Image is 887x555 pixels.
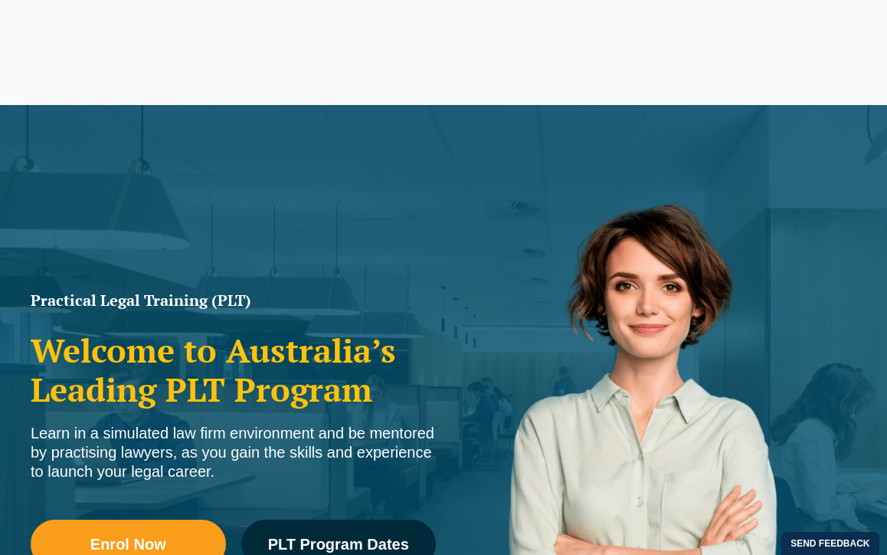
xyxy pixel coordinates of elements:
h2: Welcome to Australia’s Leading PLT Program [31,331,436,409]
div: Learn in a simulated law firm environment and be mentored by practising lawyers, as you gain the ... [31,424,436,481]
span: Enrol Now [90,537,166,552]
span: PLT Program Dates [268,537,409,552]
h1: Practical Legal Training (PLT) [31,293,436,308]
